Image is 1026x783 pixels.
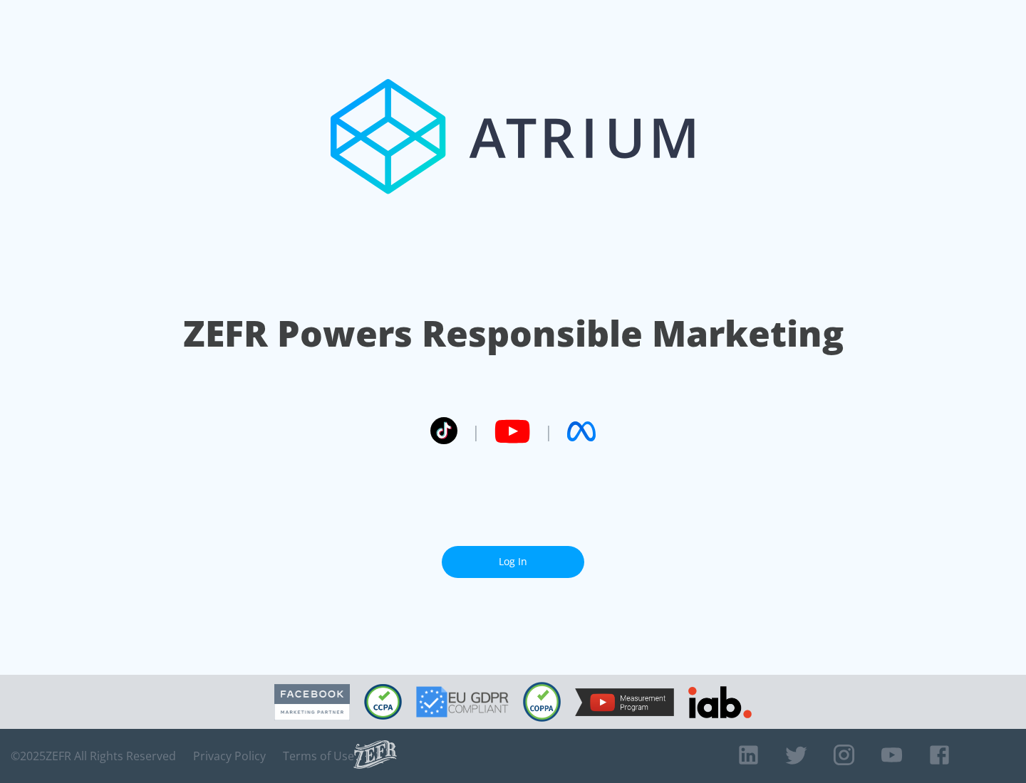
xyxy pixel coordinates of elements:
img: Facebook Marketing Partner [274,684,350,720]
a: Log In [442,546,584,578]
img: GDPR Compliant [416,686,509,718]
h1: ZEFR Powers Responsible Marketing [183,309,844,358]
img: COPPA Compliant [523,682,561,722]
img: YouTube Measurement Program [575,688,674,716]
a: Privacy Policy [193,749,266,763]
img: CCPA Compliant [364,684,402,720]
span: | [544,421,553,442]
span: | [472,421,480,442]
a: Terms of Use [283,749,354,763]
span: © 2025 ZEFR All Rights Reserved [11,749,176,763]
img: IAB [688,686,752,718]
